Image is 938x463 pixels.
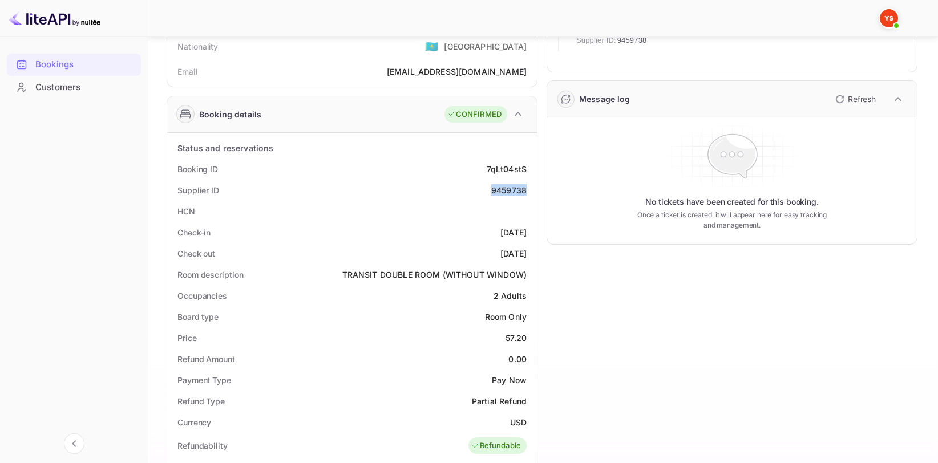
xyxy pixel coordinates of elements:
a: Customers [7,76,141,98]
div: 57.20 [506,332,527,344]
div: Currency [177,416,211,428]
div: Customers [35,81,135,94]
div: Message log [579,93,630,105]
div: Supplier ID [177,184,219,196]
div: Refund Amount [177,353,235,365]
div: Customers [7,76,141,99]
p: No tickets have been created for this booking. [645,196,819,208]
div: Booking details [199,108,261,120]
div: Board type [177,311,219,323]
div: Room Only [485,311,527,323]
div: 9459738 [491,184,527,196]
div: Price [177,332,197,344]
div: Bookings [35,58,135,71]
div: Booking ID [177,163,218,175]
div: Status and reservations [177,142,273,154]
img: LiteAPI logo [9,9,100,27]
span: 9459738 [617,35,647,46]
p: Once a ticket is created, it will appear here for easy tracking and management. [633,210,831,230]
button: Refresh [828,90,880,108]
div: Refundable [471,440,521,452]
div: CONFIRMED [447,109,502,120]
div: Check-in [177,226,211,238]
div: Payment Type [177,374,231,386]
div: [GEOGRAPHIC_DATA] [444,40,527,52]
div: Pay Now [492,374,527,386]
div: 7qLt04stS [487,163,527,175]
div: Bookings [7,54,141,76]
p: Refresh [848,93,876,105]
div: [DATE] [500,226,527,238]
span: United States [425,36,438,56]
div: Room description [177,269,243,281]
div: Nationality [177,40,219,52]
button: Collapse navigation [64,433,84,454]
div: [DATE] [500,247,527,259]
div: USD [510,416,527,428]
span: Supplier ID: [576,35,616,46]
div: Refund Type [177,395,225,407]
div: 0.00 [508,353,527,365]
div: Check out [177,247,215,259]
div: TRANSIT DOUBLE ROOM (WITHOUT WINDOW) [342,269,527,281]
a: Bookings [7,54,141,75]
div: Refundability [177,440,228,452]
div: [EMAIL_ADDRESS][DOMAIN_NAME] [387,66,527,78]
div: Occupancies [177,290,227,302]
img: Yandex Support [880,9,898,27]
div: HCN [177,205,195,217]
div: Email [177,66,197,78]
div: 2 Adults [494,290,527,302]
div: Partial Refund [472,395,527,407]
